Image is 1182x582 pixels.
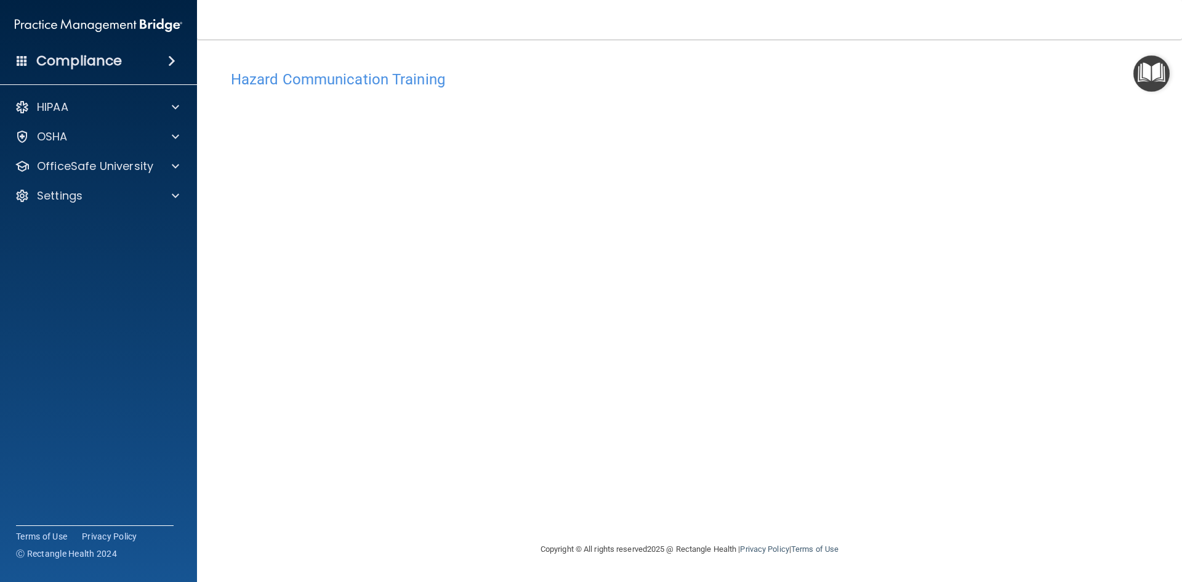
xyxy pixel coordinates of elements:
[16,548,117,560] span: Ⓒ Rectangle Health 2024
[15,188,179,203] a: Settings
[465,530,914,569] div: Copyright © All rights reserved 2025 @ Rectangle Health | |
[37,188,82,203] p: Settings
[231,71,1148,87] h4: Hazard Communication Training
[15,13,182,38] img: PMB logo
[37,129,68,144] p: OSHA
[16,530,67,543] a: Terms of Use
[37,159,153,174] p: OfficeSafe University
[740,544,789,554] a: Privacy Policy
[231,94,859,501] iframe: HCT
[15,159,179,174] a: OfficeSafe University
[15,100,179,115] a: HIPAA
[36,52,122,70] h4: Compliance
[791,544,838,554] a: Terms of Use
[1133,55,1170,92] button: Open Resource Center
[37,100,68,115] p: HIPAA
[15,129,179,144] a: OSHA
[82,530,137,543] a: Privacy Policy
